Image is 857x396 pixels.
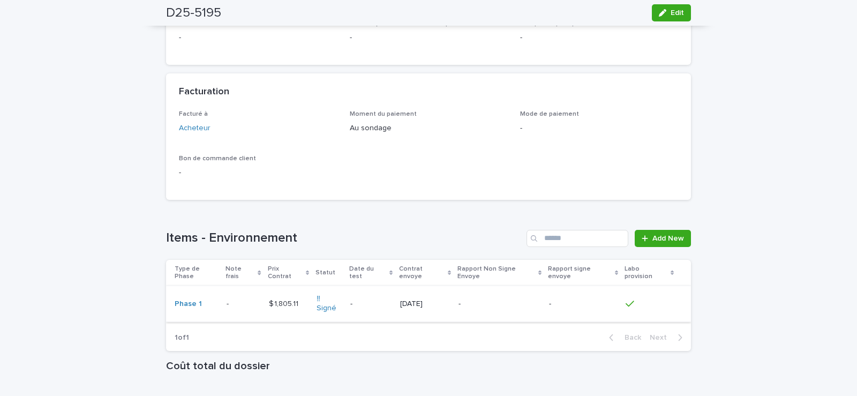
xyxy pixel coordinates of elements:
[645,333,691,342] button: Next
[520,111,579,117] span: Mode de paiement
[625,263,668,283] p: Labo provision
[350,300,392,309] p: -
[179,86,229,98] h2: Facturation
[458,300,540,309] p: -
[520,32,678,43] p: -
[349,263,387,283] p: Date du test
[179,123,211,134] a: Acheteur
[179,32,337,43] p: -
[175,263,219,283] p: Type de Phase
[166,325,198,351] p: 1 of 1
[166,286,691,322] tr: Phase 1 -- $ 1,805.11$ 1,805.11 ‼ Signé -[DATE]--
[227,297,231,309] p: -
[166,360,691,372] h1: Coût total du dossier
[399,263,445,283] p: Contrat envoye
[179,111,208,117] span: Facturé à
[317,295,342,313] a: ‼ Signé
[225,263,255,283] p: Note frais
[269,297,300,309] p: $ 1,805.11
[315,267,335,279] p: Statut
[350,111,417,117] span: Moment du paiement
[549,300,617,309] p: -
[652,235,684,242] span: Add New
[457,263,535,283] p: Rapport Non Signe Envoye
[671,9,684,17] span: Edit
[548,263,612,283] p: Rapport signe envoye
[179,167,337,178] p: -
[400,300,450,309] p: [DATE]
[618,334,641,341] span: Back
[268,263,303,283] p: Prix Contrat
[166,5,221,21] h2: D25-5195
[520,123,678,134] p: -
[350,32,508,43] p: -
[527,230,628,247] input: Search
[650,334,673,341] span: Next
[350,123,508,134] p: Au sondage
[179,155,256,162] span: Bon de commande client
[166,230,522,246] h1: Items - Environnement
[175,300,202,309] a: Phase 1
[600,333,645,342] button: Back
[652,4,691,21] button: Edit
[635,230,691,247] a: Add New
